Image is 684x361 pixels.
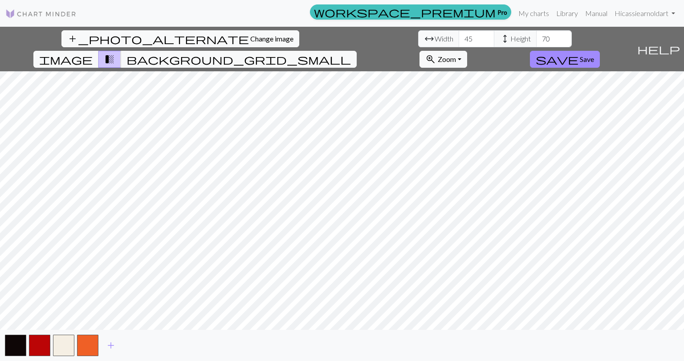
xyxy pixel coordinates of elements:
span: Height [510,33,531,44]
span: add [106,339,116,352]
span: Width [435,33,453,44]
a: Manual [582,4,611,22]
button: Help [633,27,684,71]
button: Zoom [419,51,467,68]
span: background_grid_small [126,53,351,66]
span: Zoom [438,55,456,63]
span: add_photo_alternate [67,33,249,45]
button: Add color [100,337,122,354]
button: Change image [61,30,299,47]
span: save [536,53,578,66]
span: Change image [250,34,293,43]
span: workspace_premium [314,6,496,18]
span: arrow_range [424,33,435,45]
img: Logo [5,8,77,19]
a: My charts [515,4,553,22]
span: zoom_in [425,53,436,66]
span: Save [580,55,594,63]
a: Hicassiearnoldart [611,4,679,22]
button: Save [530,51,600,68]
span: image [39,53,93,66]
span: transition_fade [104,53,115,66]
a: Library [553,4,582,22]
span: help [637,43,680,55]
a: Pro [310,4,511,20]
span: height [500,33,510,45]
